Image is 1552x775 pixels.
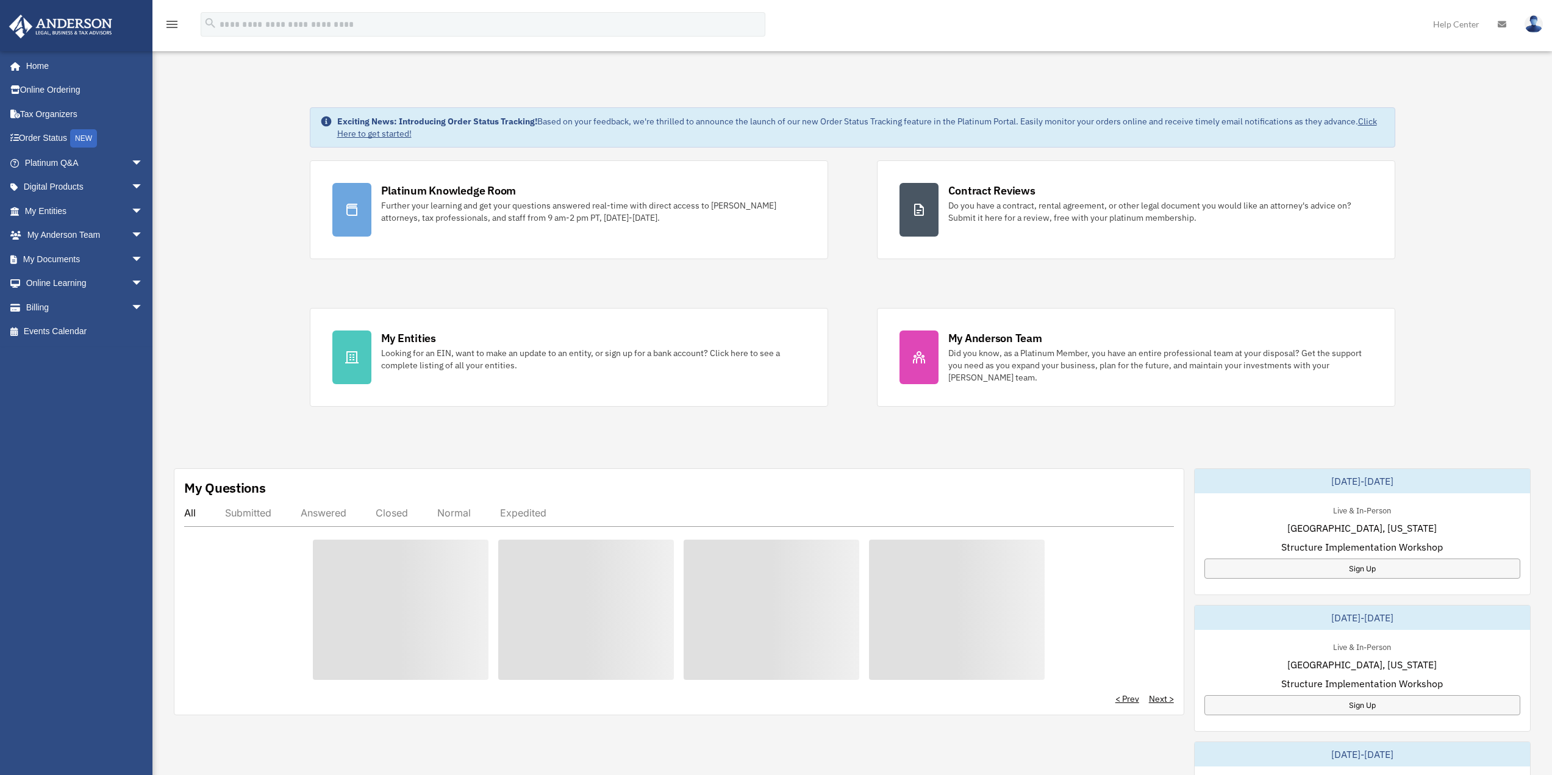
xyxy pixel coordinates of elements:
a: Tax Organizers [9,102,162,126]
div: My Questions [184,479,266,497]
a: Click Here to get started! [337,116,1377,139]
span: [GEOGRAPHIC_DATA], [US_STATE] [1287,521,1437,535]
a: My Anderson Teamarrow_drop_down [9,223,162,248]
a: Home [9,54,156,78]
img: User Pic [1525,15,1543,33]
a: My Documentsarrow_drop_down [9,247,162,271]
span: Structure Implementation Workshop [1281,540,1443,554]
div: Platinum Knowledge Room [381,183,517,198]
i: menu [165,17,179,32]
a: < Prev [1115,693,1139,705]
a: My Entitiesarrow_drop_down [9,199,162,223]
div: [DATE]-[DATE] [1195,469,1530,493]
div: Do you have a contract, rental agreement, or other legal document you would like an attorney's ad... [948,199,1373,224]
a: Contract Reviews Do you have a contract, rental agreement, or other legal document you would like... [877,160,1395,259]
a: My Anderson Team Did you know, as a Platinum Member, you have an entire professional team at your... [877,308,1395,407]
div: Closed [376,507,408,519]
span: arrow_drop_down [131,295,156,320]
a: Platinum Q&Aarrow_drop_down [9,151,162,175]
div: Answered [301,507,346,519]
a: Sign Up [1204,695,1520,715]
span: arrow_drop_down [131,175,156,200]
span: arrow_drop_down [131,151,156,176]
a: Sign Up [1204,559,1520,579]
div: [DATE]-[DATE] [1195,605,1530,630]
a: Platinum Knowledge Room Further your learning and get your questions answered real-time with dire... [310,160,828,259]
div: Live & In-Person [1323,503,1401,516]
div: Based on your feedback, we're thrilled to announce the launch of our new Order Status Tracking fe... [337,115,1385,140]
div: [DATE]-[DATE] [1195,742,1530,766]
strong: Exciting News: Introducing Order Status Tracking! [337,116,537,127]
a: menu [165,21,179,32]
a: Events Calendar [9,320,162,344]
a: Next > [1149,693,1174,705]
a: Digital Productsarrow_drop_down [9,175,162,199]
span: [GEOGRAPHIC_DATA], [US_STATE] [1287,657,1437,672]
div: Contract Reviews [948,183,1035,198]
div: My Entities [381,330,436,346]
span: arrow_drop_down [131,223,156,248]
div: Looking for an EIN, want to make an update to an entity, or sign up for a bank account? Click her... [381,347,806,371]
a: Order StatusNEW [9,126,162,151]
div: Further your learning and get your questions answered real-time with direct access to [PERSON_NAM... [381,199,806,224]
i: search [204,16,217,30]
span: arrow_drop_down [131,271,156,296]
div: NEW [70,129,97,148]
span: arrow_drop_down [131,199,156,224]
div: My Anderson Team [948,330,1042,346]
span: arrow_drop_down [131,247,156,272]
div: Expedited [500,507,546,519]
a: Online Ordering [9,78,162,102]
span: Structure Implementation Workshop [1281,676,1443,691]
div: Normal [437,507,471,519]
img: Anderson Advisors Platinum Portal [5,15,116,38]
a: Billingarrow_drop_down [9,295,162,320]
a: Online Learningarrow_drop_down [9,271,162,296]
a: My Entities Looking for an EIN, want to make an update to an entity, or sign up for a bank accoun... [310,308,828,407]
div: Live & In-Person [1323,640,1401,652]
div: All [184,507,196,519]
div: Submitted [225,507,271,519]
div: Did you know, as a Platinum Member, you have an entire professional team at your disposal? Get th... [948,347,1373,384]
